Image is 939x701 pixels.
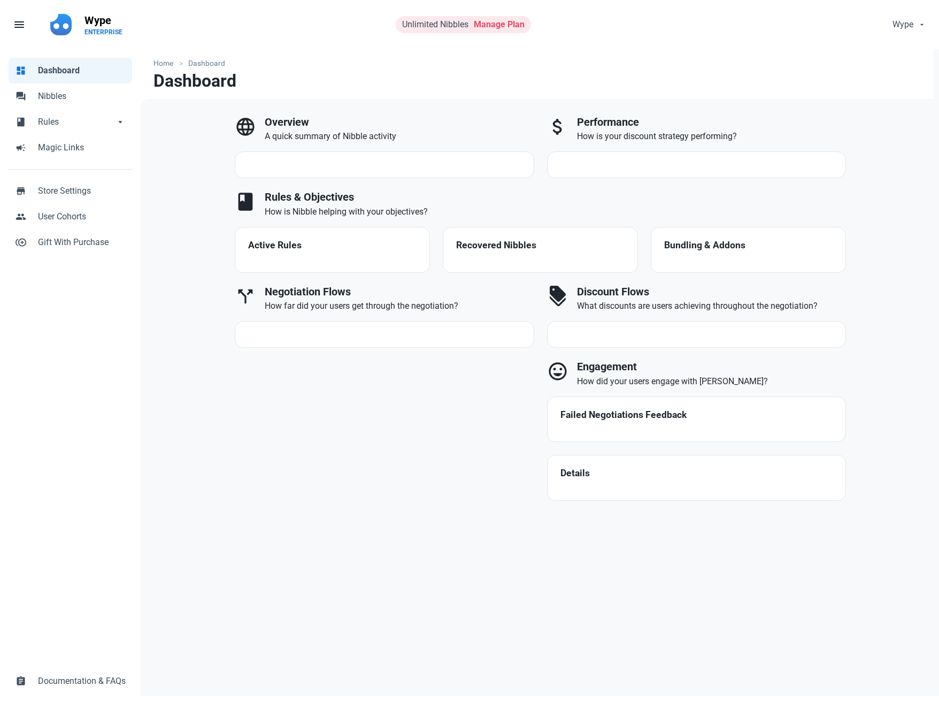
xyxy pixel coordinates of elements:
h4: Failed Negotiations Feedback [560,410,833,421]
p: How did your users engage with [PERSON_NAME]? [577,375,846,388]
a: assignmentDocumentation & FAQs [9,668,132,694]
button: Wype [883,14,933,35]
span: Wype [892,18,913,31]
p: Wype [84,13,122,28]
nav: breadcrumbs [141,49,934,71]
span: menu [13,18,26,31]
span: book [16,116,26,126]
a: peopleUser Cohorts [9,204,132,230]
h3: Discount Flows [577,286,846,298]
h1: Dashboard [153,71,236,90]
a: bookRulesarrow_drop_down [9,109,132,135]
h3: Performance [577,116,846,128]
span: store [16,185,26,195]
span: User Cohorts [38,210,126,223]
p: ENTERPRISE [84,28,122,36]
a: control_point_duplicateGift With Purchase [9,230,132,255]
span: Store Settings [38,185,126,197]
h4: Recovered Nibbles [456,240,625,251]
p: How far did your users get through the negotiation? [265,300,534,313]
h4: Active Rules [248,240,417,251]
span: language [235,116,256,138]
h3: Overview [265,116,534,128]
span: call_split [235,286,256,307]
h3: Negotiation Flows [265,286,534,298]
h4: Bundling & Addons [664,240,833,251]
span: control_point_duplicate [16,236,26,247]
span: Rules [38,116,115,128]
span: Nibbles [38,90,126,103]
span: dashboard [16,64,26,75]
h3: Engagement [577,361,846,373]
a: campaignMagic Links [9,135,132,161]
p: How is Nibble helping with your objectives? [265,205,846,218]
span: discount [547,286,568,307]
h3: Rules & Objectives [265,191,846,203]
h4: Details [560,468,833,479]
span: arrow_drop_down [115,116,126,126]
span: Dashboard [38,64,126,77]
span: Gift With Purchase [38,236,126,249]
span: assignment [16,675,26,685]
span: Unlimited Nibbles [402,19,468,29]
span: Documentation & FAQs [38,675,126,688]
span: forum [16,90,26,101]
span: people [16,210,26,221]
a: WypeENTERPRISE [78,9,129,41]
span: book [235,191,256,212]
span: mood [547,361,568,382]
span: Magic Links [38,141,126,154]
a: storeStore Settings [9,178,132,204]
span: campaign [16,141,26,152]
span: attach_money [547,116,568,138]
p: How is your discount strategy performing? [577,130,846,143]
a: Manage Plan [474,19,525,29]
a: dashboardDashboard [9,58,132,83]
a: Home [153,58,179,69]
p: What discounts are users achieving throughout the negotiation? [577,300,846,313]
p: A quick summary of Nibble activity [265,130,534,143]
a: forumNibbles [9,83,132,109]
